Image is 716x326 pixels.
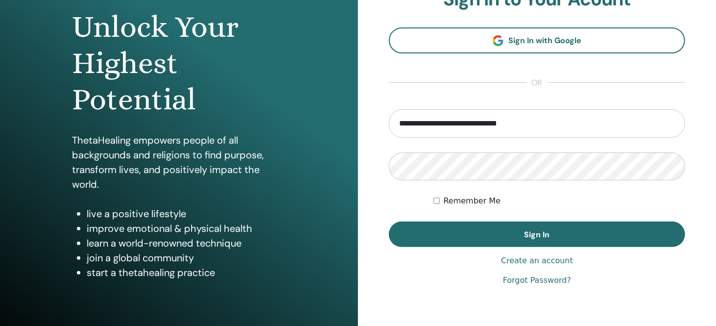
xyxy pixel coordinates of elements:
[72,9,286,118] h1: Unlock Your Highest Potential
[72,133,286,192] p: ThetaHealing empowers people of all backgrounds and religions to find purpose, transform lives, a...
[503,275,571,286] a: Forgot Password?
[444,195,501,207] label: Remember Me
[501,255,573,267] a: Create an account
[87,251,286,265] li: join a global community
[525,229,550,240] span: Sign In
[87,265,286,280] li: start a thetahealing practice
[389,222,685,247] button: Sign In
[433,195,685,207] div: Keep me authenticated indefinitely or until I manually logout
[389,27,685,53] a: Sign In with Google
[508,35,581,46] span: Sign In with Google
[87,206,286,221] li: live a positive lifestyle
[87,221,286,236] li: improve emotional & physical health
[527,77,548,89] span: or
[87,236,286,251] li: learn a world-renowned technique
